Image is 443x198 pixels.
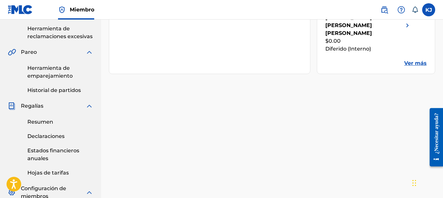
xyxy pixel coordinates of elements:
a: [PERSON_NAME] [PERSON_NAME] [PERSON_NAME]icono de chevron derecho$0.00Diferido (Interno) [325,14,411,53]
img: buscar [380,6,388,14]
div: Arrastrar [412,173,416,193]
font: Pareo [21,49,37,55]
a: Resumen [27,118,93,126]
font: [PERSON_NAME] [PERSON_NAME] [PERSON_NAME] [325,14,372,36]
div: Notificaciones [412,7,418,13]
font: Hojas de tarifas [27,170,69,176]
img: icono de chevron derecho [404,14,411,37]
font: Diferido (Interno) [325,46,371,52]
iframe: Centro de recursos [425,102,443,172]
font: Estados financieros anuales [27,147,79,161]
a: Historial de partidos [27,86,93,94]
a: Declaraciones [27,132,93,140]
img: Logotipo del MLC [8,5,33,14]
iframe: Widget de chat [410,167,443,198]
a: Hojas de tarifas [27,169,93,177]
font: Declaraciones [27,133,65,139]
a: Búsqueda pública [378,3,391,16]
img: expandir [85,102,93,110]
img: ayuda [397,6,405,14]
div: Ayuda [395,3,408,16]
img: expandir [85,189,93,196]
a: Ver más [404,59,427,67]
font: Herramienta de emparejamiento [27,65,73,79]
font: $0.00 [325,38,341,44]
font: Historial de partidos [27,87,81,93]
img: Pareo [8,48,16,56]
font: Regalías [21,103,43,109]
img: expandir [85,48,93,56]
img: Titular de los derechos superior [58,6,66,14]
font: Miembro [70,7,94,13]
a: Estados financieros anuales [27,147,93,162]
img: Configuración de miembros [8,189,16,196]
a: Herramienta de emparejamiento [27,64,93,80]
font: Ver más [404,60,427,66]
font: Herramienta de reclamaciones excesivas [27,25,93,39]
font: Resumen [27,119,53,125]
div: Menú de usuario [422,3,435,16]
a: Herramienta de reclamaciones excesivas [27,25,93,40]
img: Regalías [8,102,16,110]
